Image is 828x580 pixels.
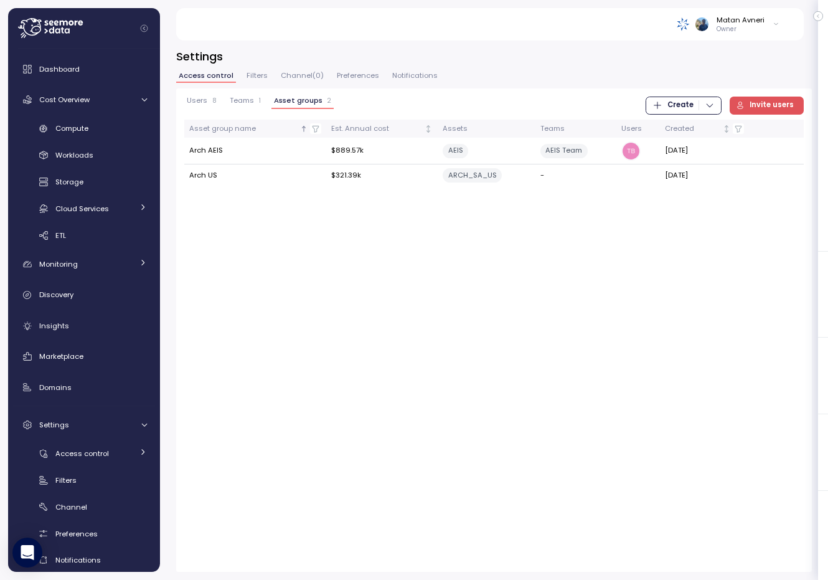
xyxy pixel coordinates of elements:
td: [DATE] [660,164,749,186]
a: Settings [13,412,155,437]
span: Preferences [337,72,379,79]
span: Workloads [55,150,93,160]
span: Access control [55,449,109,459]
span: Filters [247,72,268,79]
a: Domains [13,375,155,400]
span: Create [667,97,694,114]
a: Discovery [13,283,155,308]
span: Cloud Services [55,204,109,214]
span: Access control [179,72,233,79]
span: Notifications [55,555,101,565]
a: ETL [13,225,155,245]
span: Asset groups [274,97,322,104]
td: $ 889.57k [326,138,438,164]
a: Filters [13,470,155,490]
span: ETL [55,231,66,240]
a: Monitoring [13,252,155,277]
a: Channel [13,497,155,517]
span: Insights [39,321,69,331]
a: Insights [13,313,155,338]
span: Channel [55,502,87,512]
th: Est. Annual costNot sorted [326,120,438,138]
div: Not sorted [722,125,731,133]
div: Teams [540,123,611,135]
span: Notifications [392,72,438,79]
div: Matan Avneri [717,15,764,25]
div: Est. Annual cost [331,123,422,135]
img: 68790ce639d2d68da1992664.PNG [677,17,690,31]
span: Marketplace [39,351,83,361]
div: Created [665,123,720,135]
span: Channel ( 0 ) [281,72,324,79]
a: Marketplace [13,344,155,369]
img: ALV-UjUNYacDrKOnePGUz8PzM0jy_4wD_UI0SkCowy2eZPZFJEW7A81YsOjboc7IWsEhTewamMbc2_q_NSqqAm8BSj8cq2pGk... [695,17,708,31]
p: 8 [212,97,217,105]
div: Assets [443,123,530,135]
span: Settings [39,420,69,430]
td: Arch US [184,164,326,186]
h3: Settings [176,49,812,64]
span: Discovery [39,290,73,300]
span: Preferences [55,529,98,539]
a: Compute [13,118,155,139]
span: Invite users [750,97,794,114]
a: Storage [13,172,155,193]
span: Users [187,97,207,104]
span: Storage [55,177,83,187]
a: Workloads [13,145,155,166]
div: Sorted ascending [299,125,308,133]
div: Asset group name [189,123,298,135]
a: Cost Overview [13,87,155,112]
span: Compute [55,123,88,133]
span: Teams [230,97,254,104]
span: Dashboard [39,64,80,74]
span: Cost Overview [39,95,90,105]
span: Domains [39,383,72,392]
td: $ 321.39k [326,164,438,186]
a: Cloud Services [13,198,155,219]
a: Notifications [13,550,155,571]
img: 882efdc129525fea86e78706833eef46 [623,143,639,159]
button: Collapse navigation [136,24,152,33]
td: [DATE] [660,138,749,164]
div: Not sorted [424,125,433,133]
td: Arch AEIS [184,138,326,164]
a: Dashboard [13,57,155,82]
td: - [535,164,616,186]
span: Monitoring [39,259,78,269]
p: 1 [259,97,261,105]
div: AEIS Team [540,144,587,158]
div: ARCH_SA_US [443,168,501,183]
div: Open Intercom Messenger [12,538,42,568]
a: Preferences [13,523,155,544]
button: Create [646,97,721,115]
th: CreatedNot sorted [660,120,749,138]
th: Asset group nameSorted ascending [184,120,326,138]
p: 2 [327,97,331,105]
span: Filters [55,475,77,485]
p: Owner [717,25,764,34]
a: Access control [13,443,155,464]
button: Invite users [730,97,804,115]
div: Users [621,123,655,135]
div: AEIS [443,144,468,158]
